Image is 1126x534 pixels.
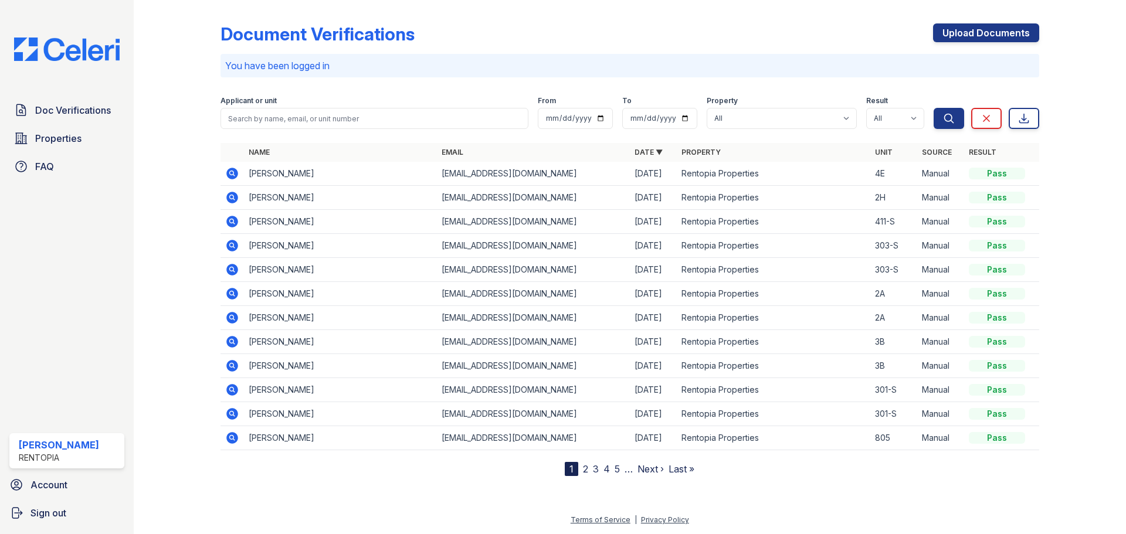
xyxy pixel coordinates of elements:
[637,463,664,475] a: Next ›
[635,515,637,524] div: |
[630,330,677,354] td: [DATE]
[969,336,1025,348] div: Pass
[870,402,917,426] td: 301-S
[244,162,437,186] td: [PERSON_NAME]
[19,452,99,464] div: Rentopia
[677,282,870,306] td: Rentopia Properties
[244,210,437,234] td: [PERSON_NAME]
[677,378,870,402] td: Rentopia Properties
[221,23,415,45] div: Document Verifications
[969,432,1025,444] div: Pass
[917,354,964,378] td: Manual
[630,378,677,402] td: [DATE]
[870,210,917,234] td: 411-S
[249,148,270,157] a: Name
[870,354,917,378] td: 3B
[917,378,964,402] td: Manual
[244,354,437,378] td: [PERSON_NAME]
[677,330,870,354] td: Rentopia Properties
[969,264,1025,275] div: Pass
[969,384,1025,396] div: Pass
[622,96,632,106] label: To
[681,148,721,157] a: Property
[917,282,964,306] td: Manual
[437,162,630,186] td: [EMAIL_ADDRESS][DOMAIN_NAME]
[870,186,917,210] td: 2H
[630,282,677,306] td: [DATE]
[244,282,437,306] td: [PERSON_NAME]
[437,186,630,210] td: [EMAIL_ADDRESS][DOMAIN_NAME]
[603,463,610,475] a: 4
[917,306,964,330] td: Manual
[9,127,124,150] a: Properties
[35,131,82,145] span: Properties
[677,162,870,186] td: Rentopia Properties
[917,186,964,210] td: Manual
[244,258,437,282] td: [PERSON_NAME]
[244,378,437,402] td: [PERSON_NAME]
[437,378,630,402] td: [EMAIL_ADDRESS][DOMAIN_NAME]
[565,462,578,476] div: 1
[677,426,870,450] td: Rentopia Properties
[677,306,870,330] td: Rentopia Properties
[917,426,964,450] td: Manual
[630,306,677,330] td: [DATE]
[707,96,738,106] label: Property
[5,473,129,496] a: Account
[870,162,917,186] td: 4E
[630,186,677,210] td: [DATE]
[5,501,129,525] a: Sign out
[630,258,677,282] td: [DATE]
[630,210,677,234] td: [DATE]
[969,192,1025,203] div: Pass
[9,98,124,122] a: Doc Verifications
[593,463,599,475] a: 3
[677,258,870,282] td: Rentopia Properties
[35,159,54,174] span: FAQ
[221,108,528,129] input: Search by name, email, or unit number
[244,330,437,354] td: [PERSON_NAME]
[244,426,437,450] td: [PERSON_NAME]
[917,234,964,258] td: Manual
[677,354,870,378] td: Rentopia Properties
[917,162,964,186] td: Manual
[969,360,1025,372] div: Pass
[969,168,1025,179] div: Pass
[9,155,124,178] a: FAQ
[917,258,964,282] td: Manual
[969,240,1025,251] div: Pass
[35,103,111,117] span: Doc Verifications
[870,282,917,306] td: 2A
[442,148,463,157] a: Email
[615,463,620,475] a: 5
[677,210,870,234] td: Rentopia Properties
[870,426,917,450] td: 805
[437,426,630,450] td: [EMAIL_ADDRESS][DOMAIN_NAME]
[583,463,588,475] a: 2
[870,258,917,282] td: 303-S
[969,148,996,157] a: Result
[538,96,556,106] label: From
[437,354,630,378] td: [EMAIL_ADDRESS][DOMAIN_NAME]
[870,306,917,330] td: 2A
[437,282,630,306] td: [EMAIL_ADDRESS][DOMAIN_NAME]
[437,306,630,330] td: [EMAIL_ADDRESS][DOMAIN_NAME]
[571,515,630,524] a: Terms of Service
[677,234,870,258] td: Rentopia Properties
[630,426,677,450] td: [DATE]
[641,515,689,524] a: Privacy Policy
[870,234,917,258] td: 303-S
[437,402,630,426] td: [EMAIL_ADDRESS][DOMAIN_NAME]
[917,210,964,234] td: Manual
[969,216,1025,227] div: Pass
[244,186,437,210] td: [PERSON_NAME]
[922,148,952,157] a: Source
[630,162,677,186] td: [DATE]
[917,330,964,354] td: Manual
[630,234,677,258] td: [DATE]
[437,258,630,282] td: [EMAIL_ADDRESS][DOMAIN_NAME]
[677,402,870,426] td: Rentopia Properties
[625,462,633,476] span: …
[669,463,694,475] a: Last »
